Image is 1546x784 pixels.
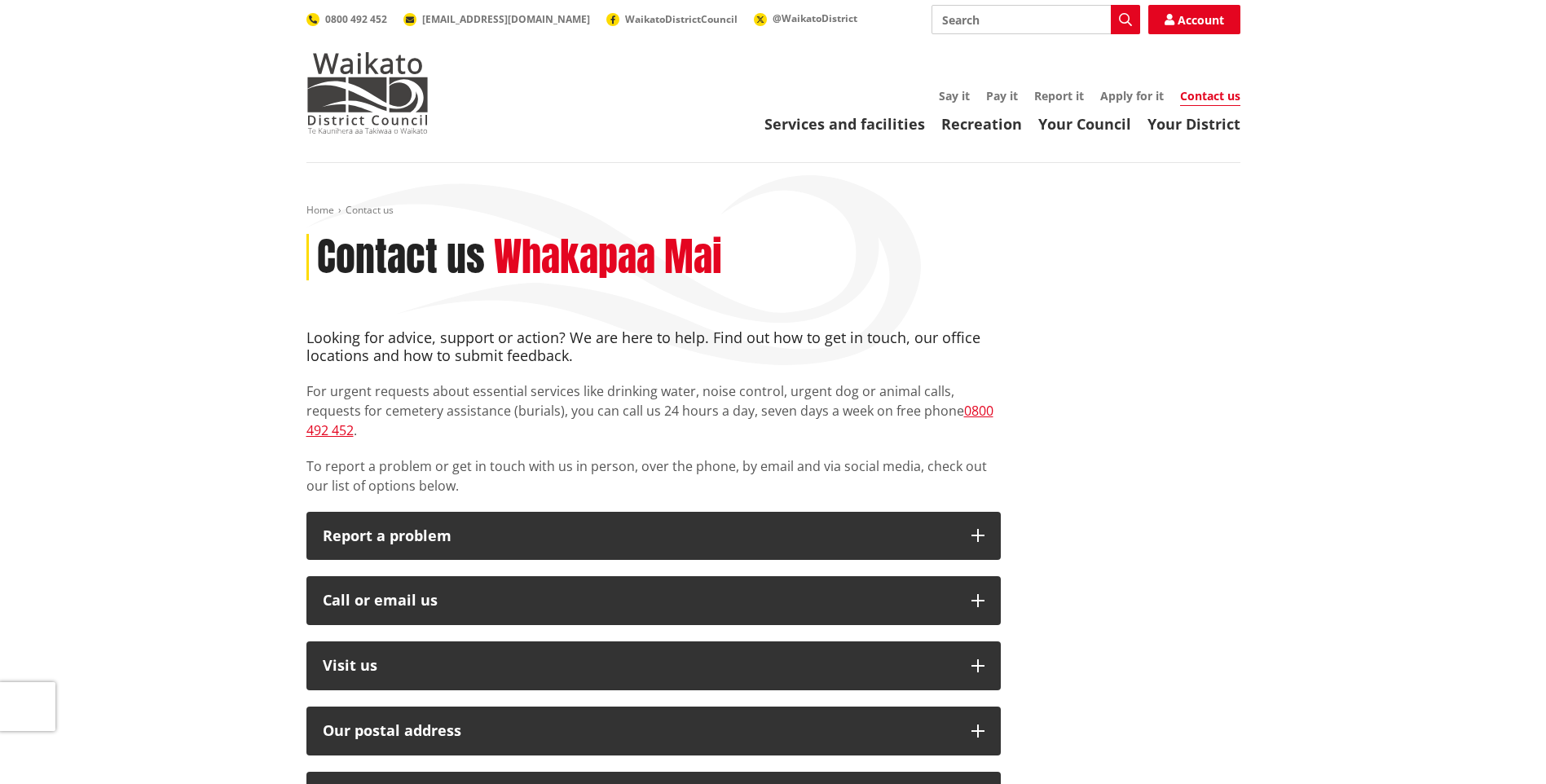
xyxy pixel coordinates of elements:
span: WaikatoDistrictCouncil [625,12,738,26]
a: 0800 492 452 [306,402,993,439]
a: @WaikatoDistrict [754,11,857,25]
img: Waikato District Council - Te Kaunihera aa Takiwaa o Waikato [306,52,429,134]
p: For urgent requests about essential services like drinking water, noise control, urgent dog or an... [306,381,1001,440]
a: Your Council [1038,114,1131,134]
a: WaikatoDistrictCouncil [606,12,738,26]
a: Your District [1147,114,1240,134]
h2: Our postal address [323,723,955,739]
a: Services and facilities [764,114,925,134]
p: To report a problem or get in touch with us in person, over the phone, by email and via social me... [306,456,1001,496]
span: @WaikatoDistrict [773,11,857,25]
a: [EMAIL_ADDRESS][DOMAIN_NAME] [403,12,590,26]
a: Account [1148,5,1240,34]
a: Recreation [941,114,1022,134]
div: Call or email us [323,592,955,609]
nav: breadcrumb [306,204,1240,218]
a: Apply for it [1100,88,1164,104]
button: Report a problem [306,512,1001,561]
a: Report it [1034,88,1084,104]
h1: Contact us [317,234,485,281]
button: Our postal address [306,707,1001,755]
input: Search input [932,5,1140,34]
p: Report a problem [323,528,955,544]
button: Call or email us [306,576,1001,625]
h4: Looking for advice, support or action? We are here to help. Find out how to get in touch, our off... [306,329,1001,364]
p: Visit us [323,658,955,674]
a: Pay it [986,88,1018,104]
a: Say it [939,88,970,104]
h2: Whakapaa Mai [494,234,722,281]
span: 0800 492 452 [325,12,387,26]
a: Home [306,203,334,217]
a: Contact us [1180,88,1240,106]
span: Contact us [346,203,394,217]
a: 0800 492 452 [306,12,387,26]
span: [EMAIL_ADDRESS][DOMAIN_NAME] [422,12,590,26]
button: Visit us [306,641,1001,690]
